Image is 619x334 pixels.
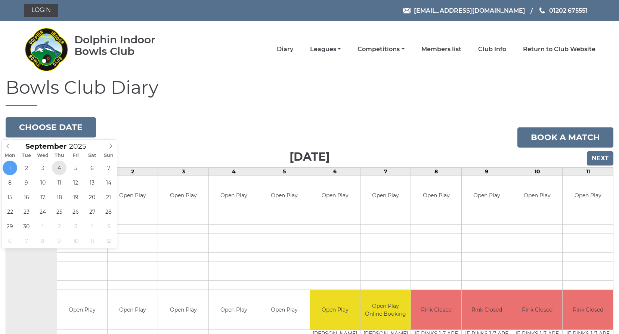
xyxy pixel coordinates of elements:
[35,204,50,219] span: September 24, 2025
[6,78,613,106] h1: Bowls Club Diary
[259,290,309,330] td: Open Play
[209,290,259,330] td: Open Play
[68,234,83,248] span: October 10, 2025
[2,153,18,158] span: Mon
[52,175,66,190] span: September 11, 2025
[84,153,100,158] span: Sat
[517,127,613,148] a: Book a match
[512,176,562,215] td: Open Play
[51,153,68,158] span: Thu
[478,45,506,53] a: Club Info
[358,45,404,53] a: Competitions
[563,176,613,215] td: Open Play
[52,219,66,234] span: October 2, 2025
[310,176,360,215] td: Open Play
[539,7,545,13] img: Phone us
[24,23,69,75] img: Dolphin Indoor Bowls Club
[411,176,461,215] td: Open Play
[108,167,158,176] td: 2
[85,161,99,175] span: September 6, 2025
[74,34,179,57] div: Dolphin Indoor Bowls Club
[68,190,83,204] span: September 19, 2025
[101,234,116,248] span: October 12, 2025
[85,219,99,234] span: October 4, 2025
[208,167,259,176] td: 4
[68,161,83,175] span: September 5, 2025
[85,204,99,219] span: September 27, 2025
[19,234,34,248] span: October 7, 2025
[411,290,461,330] td: Rink Closed
[360,290,411,330] td: Open Play Online Booking
[411,167,461,176] td: 8
[3,175,17,190] span: September 8, 2025
[360,176,411,215] td: Open Play
[35,175,50,190] span: September 10, 2025
[512,167,563,176] td: 10
[19,175,34,190] span: September 9, 2025
[101,204,116,219] span: September 28, 2025
[414,7,525,14] span: [EMAIL_ADDRESS][DOMAIN_NAME]
[101,161,116,175] span: September 7, 2025
[52,234,66,248] span: October 9, 2025
[3,234,17,248] span: October 6, 2025
[101,190,116,204] span: September 21, 2025
[24,4,58,17] a: Login
[462,176,512,215] td: Open Play
[68,219,83,234] span: October 3, 2025
[68,153,84,158] span: Fri
[25,143,66,150] span: Scroll to increment
[403,6,525,15] a: Email [EMAIL_ADDRESS][DOMAIN_NAME]
[52,161,66,175] span: September 4, 2025
[35,234,50,248] span: October 8, 2025
[310,290,360,330] td: Open Play
[3,204,17,219] span: September 22, 2025
[523,45,595,53] a: Return to Club Website
[3,190,17,204] span: September 15, 2025
[6,117,96,137] button: Choose date
[101,175,116,190] span: September 14, 2025
[85,175,99,190] span: September 13, 2025
[85,234,99,248] span: October 11, 2025
[360,167,411,176] td: 7
[3,161,17,175] span: September 1, 2025
[310,45,341,53] a: Leagues
[19,190,34,204] span: September 16, 2025
[158,167,208,176] td: 3
[35,190,50,204] span: September 17, 2025
[549,7,588,14] span: 01202 675551
[512,290,562,330] td: Rink Closed
[101,219,116,234] span: October 5, 2025
[587,151,613,166] input: Next
[403,8,411,13] img: Email
[209,176,259,215] td: Open Play
[462,290,512,330] td: Rink Closed
[108,290,158,330] td: Open Play
[563,167,613,176] td: 11
[19,219,34,234] span: September 30, 2025
[310,167,360,176] td: 6
[158,290,208,330] td: Open Play
[35,161,50,175] span: September 3, 2025
[421,45,461,53] a: Members list
[19,161,34,175] span: September 2, 2025
[259,176,309,215] td: Open Play
[461,167,512,176] td: 9
[68,175,83,190] span: September 12, 2025
[57,290,107,330] td: Open Play
[538,6,588,15] a: Phone us 01202 675551
[66,142,96,151] input: Scroll to increment
[3,219,17,234] span: September 29, 2025
[108,176,158,215] td: Open Play
[18,153,35,158] span: Tue
[563,290,613,330] td: Rink Closed
[19,204,34,219] span: September 23, 2025
[35,219,50,234] span: October 1, 2025
[277,45,293,53] a: Diary
[68,204,83,219] span: September 26, 2025
[259,167,310,176] td: 5
[85,190,99,204] span: September 20, 2025
[52,190,66,204] span: September 18, 2025
[35,153,51,158] span: Wed
[100,153,117,158] span: Sun
[52,204,66,219] span: September 25, 2025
